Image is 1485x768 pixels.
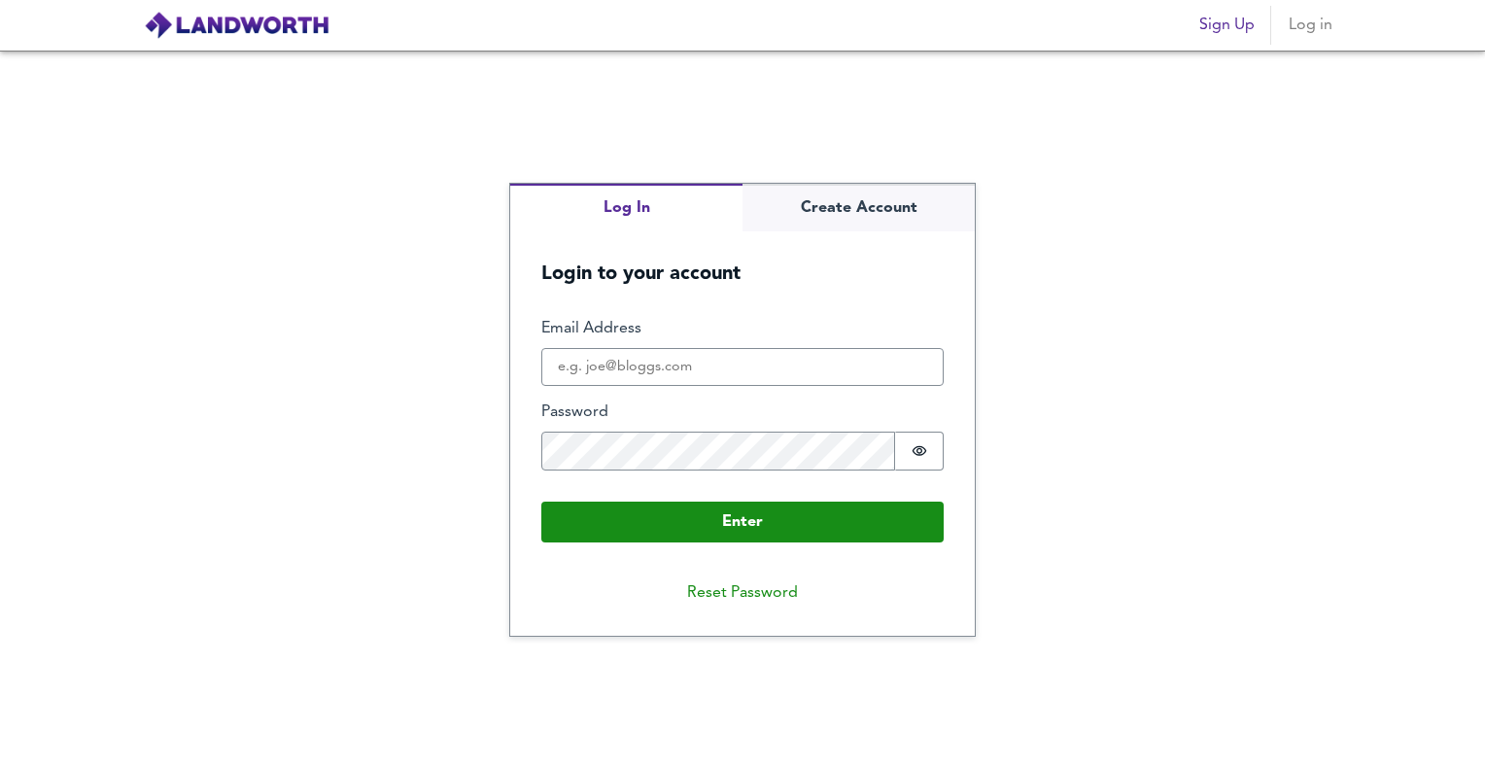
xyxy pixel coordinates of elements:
[510,231,975,287] h5: Login to your account
[144,11,329,40] img: logo
[541,318,944,340] label: Email Address
[1191,6,1262,45] button: Sign Up
[541,348,944,387] input: e.g. joe@bloggs.com
[541,502,944,542] button: Enter
[1199,12,1255,39] span: Sign Up
[541,401,944,424] label: Password
[742,184,975,231] button: Create Account
[1287,12,1333,39] span: Log in
[510,184,742,231] button: Log In
[1279,6,1341,45] button: Log in
[672,574,813,612] button: Reset Password
[895,432,944,471] button: Show password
